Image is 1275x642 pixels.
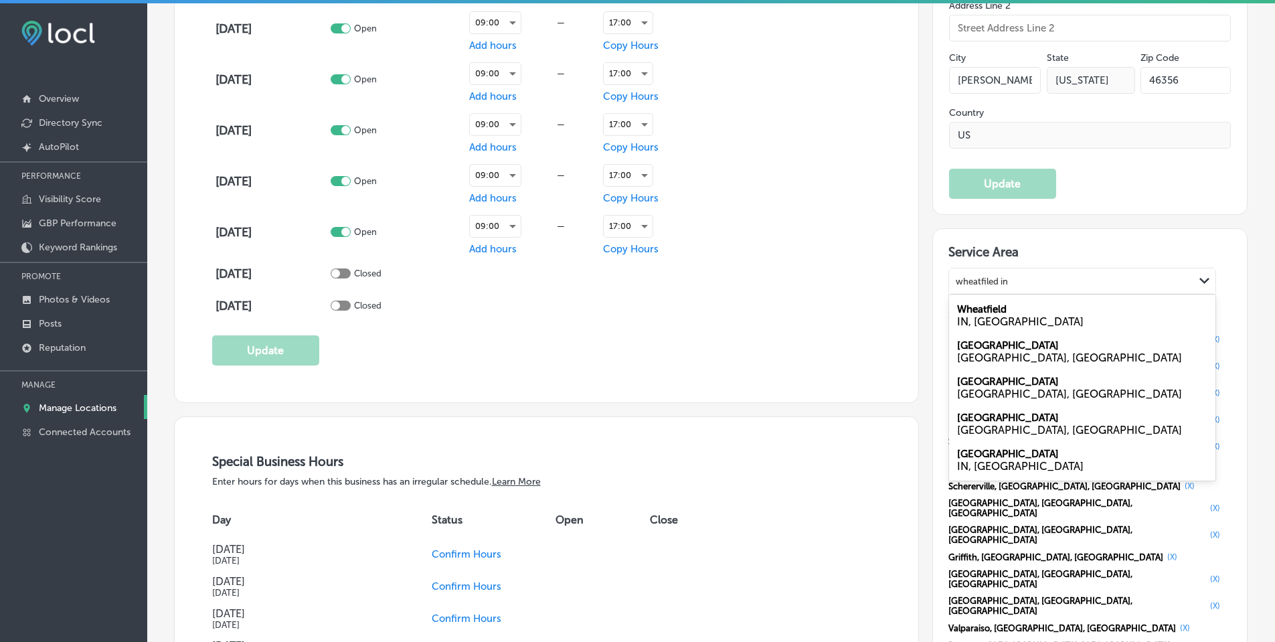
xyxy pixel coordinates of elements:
[432,501,556,538] th: Status
[1206,574,1224,584] button: (X)
[521,119,600,129] div: —
[957,424,1207,436] div: MI, USA
[603,39,659,52] span: Copy Hours
[957,448,1059,460] label: Wheatfield Township
[948,310,1043,320] span: Selected Service Area(s)
[212,556,394,566] h5: [DATE]
[948,329,1206,349] span: [GEOGRAPHIC_DATA], [GEOGRAPHIC_DATA], [GEOGRAPHIC_DATA]
[603,243,659,255] span: Copy Hours
[1140,52,1179,64] label: Zip Code
[948,356,1206,376] span: [GEOGRAPHIC_DATA], [GEOGRAPHIC_DATA], [GEOGRAPHIC_DATA]
[354,301,381,311] p: Closed
[39,193,101,205] p: Visibility Score
[39,318,62,329] p: Posts
[948,436,1206,457] span: St [PERSON_NAME], [GEOGRAPHIC_DATA], [GEOGRAPHIC_DATA]
[432,580,501,592] span: Confirm Hours
[39,426,131,438] p: Connected Accounts
[432,548,501,560] span: Confirm Hours
[470,165,521,186] div: 09:00
[470,63,521,84] div: 09:00
[469,90,517,102] span: Add hours
[957,460,1207,473] div: IN, USA
[604,12,653,33] div: 17:00
[948,596,1206,616] span: [GEOGRAPHIC_DATA], [GEOGRAPHIC_DATA], [GEOGRAPHIC_DATA]
[212,575,394,588] h4: [DATE]
[1163,552,1181,562] button: (X)
[39,141,79,153] p: AutoPilot
[949,67,1041,94] input: City
[469,141,517,153] span: Add hours
[469,39,517,52] span: Add hours
[521,170,600,180] div: —
[1047,52,1069,64] label: State
[1181,481,1199,491] button: (X)
[948,498,1206,518] span: [GEOGRAPHIC_DATA], [GEOGRAPHIC_DATA], [GEOGRAPHIC_DATA]
[957,376,1059,388] label: West Wheatfield Township
[948,552,1163,562] span: Griffith, [GEOGRAPHIC_DATA], [GEOGRAPHIC_DATA]
[216,21,327,36] h4: [DATE]
[521,221,600,231] div: —
[354,227,377,237] p: Open
[469,192,517,204] span: Add hours
[39,294,110,305] p: Photos & Videos
[1176,623,1194,633] button: (X)
[948,464,1154,474] span: Dyer, [GEOGRAPHIC_DATA], [GEOGRAPHIC_DATA]
[603,90,659,102] span: Copy Hours
[948,525,1206,545] span: [GEOGRAPHIC_DATA], [GEOGRAPHIC_DATA], [GEOGRAPHIC_DATA]
[1047,67,1135,94] input: NY
[604,114,653,135] div: 17:00
[21,21,95,46] img: fda3e92497d09a02dc62c9cd864e3231.png
[1206,530,1224,540] button: (X)
[604,165,653,186] div: 17:00
[212,607,394,620] h4: [DATE]
[470,216,521,237] div: 09:00
[957,315,1207,328] div: IN, USA
[354,268,381,278] p: Closed
[470,12,521,33] div: 09:00
[354,125,377,135] p: Open
[957,388,1207,400] div: PA, USA
[949,169,1056,199] button: Update
[216,225,327,240] h4: [DATE]
[556,501,650,538] th: Open
[1206,600,1224,611] button: (X)
[604,216,653,237] div: 17:00
[39,93,79,104] p: Overview
[957,303,1007,315] label: Wheatfield
[949,107,1231,118] label: Country
[216,266,327,281] h4: [DATE]
[492,476,541,487] a: Learn More
[603,192,659,204] span: Copy Hours
[603,141,659,153] span: Copy Hours
[948,383,1206,403] span: [GEOGRAPHIC_DATA], [GEOGRAPHIC_DATA], [GEOGRAPHIC_DATA]
[432,613,501,625] span: Confirm Hours
[948,481,1181,491] span: Schererville, [GEOGRAPHIC_DATA], [GEOGRAPHIC_DATA]
[354,23,377,33] p: Open
[949,52,966,64] label: City
[957,412,1059,424] label: Wheatfield Township
[949,122,1231,149] input: Country
[212,501,432,538] th: Day
[216,174,327,189] h4: [DATE]
[521,68,600,78] div: —
[39,402,116,414] p: Manage Locations
[212,335,319,366] button: Update
[39,242,117,253] p: Keyword Rankings
[39,218,116,229] p: GBP Performance
[1206,503,1224,513] button: (X)
[469,243,517,255] span: Add hours
[957,351,1207,364] div: PA, USA
[39,117,102,129] p: Directory Sync
[212,454,881,469] h3: Special Business Hours
[354,176,377,186] p: Open
[354,74,377,84] p: Open
[212,476,881,487] p: Enter hours for days when this business has an irregular schedule.
[948,569,1206,589] span: [GEOGRAPHIC_DATA], [GEOGRAPHIC_DATA], [GEOGRAPHIC_DATA]
[957,339,1059,351] label: East Wheatfield Township
[212,620,394,630] h5: [DATE]
[216,72,327,87] h4: [DATE]
[212,543,394,556] h4: [DATE]
[948,623,1176,633] span: Valparaiso, [GEOGRAPHIC_DATA], [GEOGRAPHIC_DATA]
[216,299,327,313] h4: [DATE]
[948,244,1231,264] h3: Service Area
